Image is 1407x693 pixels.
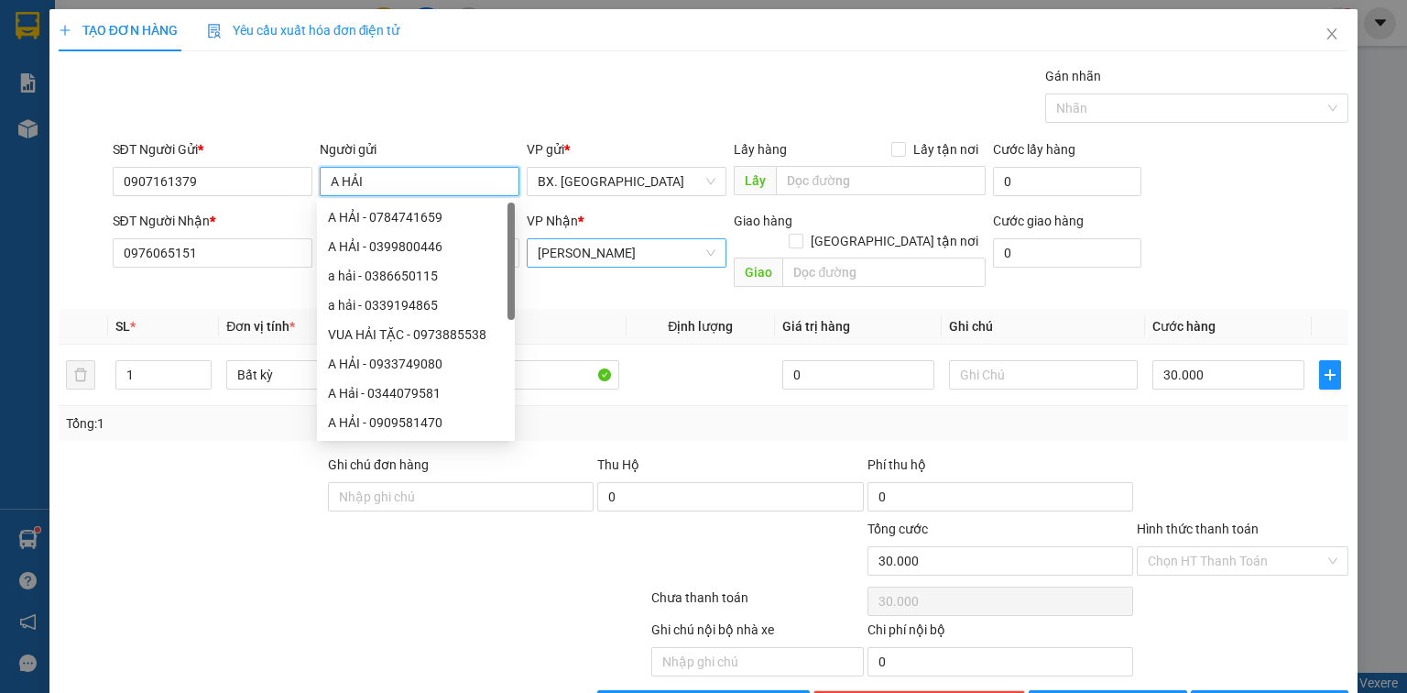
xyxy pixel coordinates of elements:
div: Phí thu hộ [867,455,1133,482]
div: A Hải - 0344079581 [317,379,515,408]
span: plus [1320,368,1340,382]
input: 0 [782,360,934,390]
span: Lấy [734,166,776,195]
input: Dọc đường [782,258,986,287]
th: Ghi chú [942,309,1145,345]
span: Lấy tận nơi [906,139,986,159]
span: Tổng cước [867,522,928,536]
span: VP Nhận [527,214,578,228]
div: a hải - 0386650115 [317,261,515,291]
div: A HẢI - 0909581470 [328,412,504,433]
div: A HẢI - 0784741659 [328,207,504,227]
input: Ghi Chú [949,360,1138,390]
span: Lấy hàng [734,142,787,157]
label: Gán nhãn [1045,69,1101,83]
span: Giá trị hàng [782,319,850,334]
label: Hình thức thanh toán [1137,522,1259,536]
span: Đơn vị tính [226,319,295,334]
span: SL [115,319,130,334]
div: Tổng: 1 [66,413,544,434]
span: BX. Ninh Sơn [538,168,715,195]
div: A HẢI - 0399800446 [317,232,515,261]
span: Định lượng [668,319,733,334]
span: Thu Hộ [597,457,639,472]
b: Biên nhận gởi hàng hóa [118,27,176,176]
div: A HẢI - 0399800446 [328,236,504,257]
span: TẠO ĐƠN HÀNG [59,23,178,38]
label: Ghi chú đơn hàng [328,457,429,472]
input: Nhập ghi chú [651,647,863,676]
span: close [1325,27,1339,41]
label: Cước lấy hàng [993,142,1075,157]
div: VUA HẢI TẶC - 0973885538 [328,324,504,345]
div: a hải - 0339194865 [328,295,504,315]
b: An Anh Limousine [23,118,101,204]
div: Ghi chú nội bộ nhà xe [651,620,863,647]
div: A HẢI - 0933749080 [317,349,515,379]
span: Giao [734,258,782,287]
div: VP gửi [527,139,726,159]
button: delete [66,360,95,390]
input: Dọc đường [776,166,986,195]
div: VUA HẢI TẶC - 0973885538 [317,320,515,349]
img: icon [207,24,222,38]
label: Cước giao hàng [993,214,1084,228]
button: plus [1319,360,1341,390]
div: SĐT Người Gửi [113,139,312,159]
div: Chi phí nội bộ [867,620,1133,647]
button: Close [1306,9,1358,60]
span: An Dương Vương [538,239,715,267]
div: a hải - 0386650115 [328,266,504,286]
div: A HẢI - 0933749080 [328,354,504,374]
span: [GEOGRAPHIC_DATA] tận nơi [803,231,986,251]
div: A Hải - 0344079581 [328,383,504,403]
input: Cước lấy hàng [993,167,1141,196]
div: A HẢI - 0909581470 [317,408,515,437]
span: Yêu cầu xuất hóa đơn điện tử [207,23,400,38]
div: a hải - 0339194865 [317,291,515,320]
span: Giao hàng [734,214,792,228]
div: SĐT Người Nhận [113,211,312,231]
div: Chưa thanh toán [649,588,865,620]
input: VD: Bàn, Ghế [431,360,619,390]
input: Cước giao hàng [993,238,1141,268]
span: Bất kỳ [237,361,404,389]
span: Cước hàng [1152,319,1216,334]
div: A HẢI - 0784741659 [317,203,515,232]
span: plus [59,24,71,37]
div: Người gửi [320,139,519,159]
input: Ghi chú đơn hàng [328,482,594,511]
